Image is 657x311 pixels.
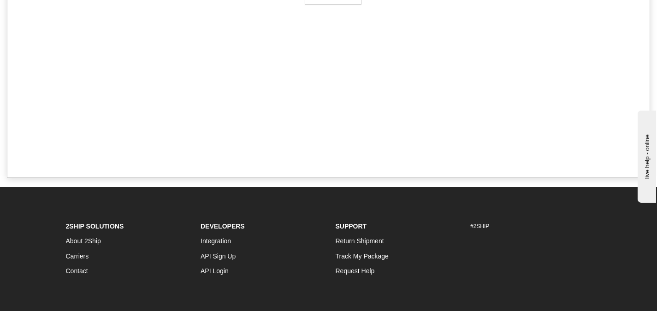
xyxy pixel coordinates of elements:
a: Contact [66,267,88,275]
iframe: chat widget [636,108,656,202]
a: Return Shipment [336,237,384,245]
a: Integration [201,237,231,245]
a: API Sign Up [201,252,236,260]
strong: 2Ship Solutions [66,223,124,230]
a: Carriers [66,252,89,260]
h6: #2SHIP [470,223,592,229]
strong: Developers [201,223,245,230]
a: Request Help [336,267,375,275]
strong: Support [336,223,367,230]
div: live help - online [7,8,85,15]
a: About 2Ship [66,237,101,245]
a: Track My Package [336,252,389,260]
a: API Login [201,267,229,275]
